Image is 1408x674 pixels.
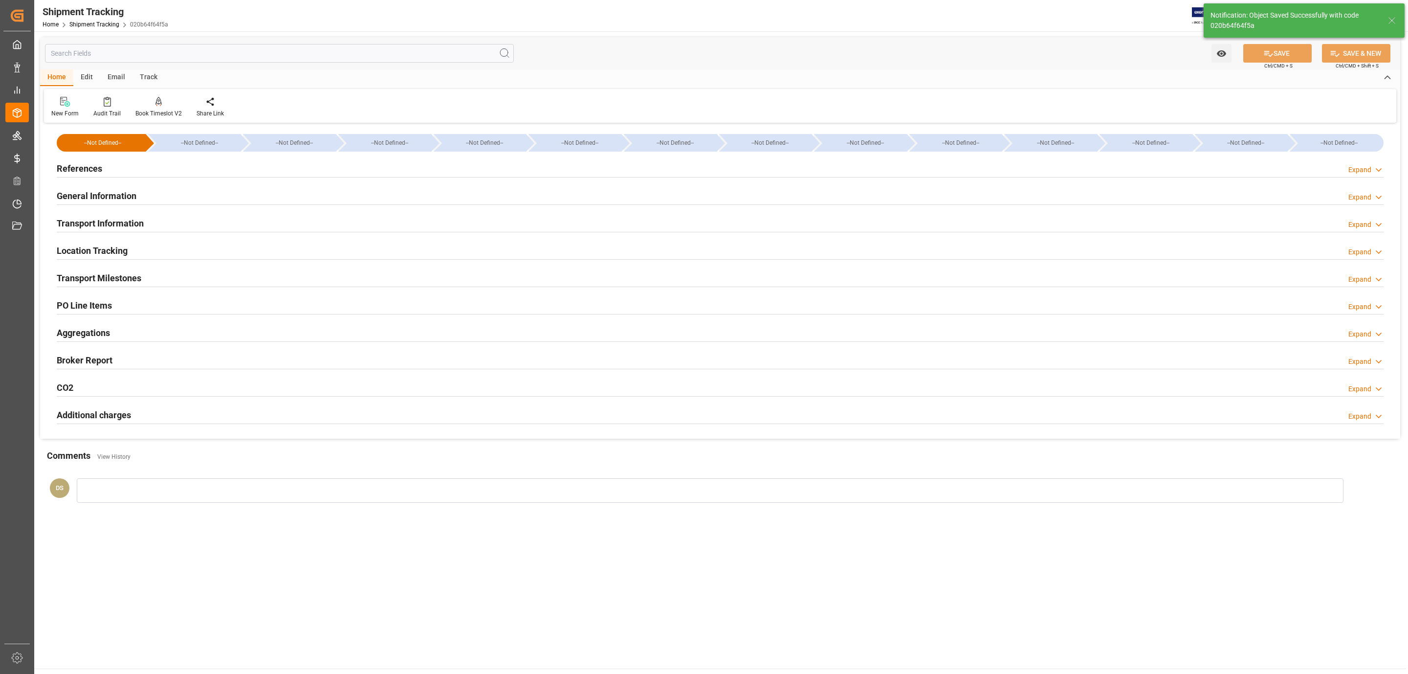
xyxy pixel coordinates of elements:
[434,134,527,152] div: --Not Defined--
[1100,134,1192,152] div: --Not Defined--
[443,134,527,152] div: --Not Defined--
[51,109,79,118] div: New Form
[1264,62,1293,69] span: Ctrl/CMD + S
[1348,165,1371,175] div: Expand
[69,21,119,28] a: Shipment Tracking
[57,381,73,394] h2: CO2
[1109,134,1192,152] div: --Not Defined--
[814,134,907,152] div: --Not Defined--
[243,134,336,152] div: --Not Defined--
[57,354,112,367] h2: Broker Report
[909,134,1002,152] div: --Not Defined--
[1290,134,1384,152] div: --Not Defined--
[57,244,128,257] h2: Location Tracking
[135,109,182,118] div: Book Timeslot V2
[1195,134,1288,152] div: --Not Defined--
[43,21,59,28] a: Home
[47,449,90,462] h2: Comments
[1348,357,1371,367] div: Expand
[1322,44,1390,63] button: SAVE & NEW
[824,134,907,152] div: --Not Defined--
[1014,134,1097,152] div: --Not Defined--
[57,326,110,339] h2: Aggregations
[57,162,102,175] h2: References
[919,134,1002,152] div: --Not Defined--
[1348,247,1371,257] div: Expand
[43,4,168,19] div: Shipment Tracking
[253,134,336,152] div: --Not Defined--
[1336,62,1379,69] span: Ctrl/CMD + Shift + S
[338,134,431,152] div: --Not Defined--
[100,69,132,86] div: Email
[538,134,621,152] div: --Not Defined--
[57,408,131,422] h2: Additional charges
[97,453,131,460] a: View History
[66,134,139,152] div: --Not Defined--
[719,134,812,152] div: --Not Defined--
[624,134,717,152] div: --Not Defined--
[634,134,717,152] div: --Not Defined--
[528,134,621,152] div: --Not Defined--
[57,271,141,285] h2: Transport Milestones
[729,134,812,152] div: --Not Defined--
[1205,134,1288,152] div: --Not Defined--
[197,109,224,118] div: Share Link
[1348,302,1371,312] div: Expand
[1348,329,1371,339] div: Expand
[1348,192,1371,202] div: Expand
[40,69,73,86] div: Home
[1211,44,1232,63] button: open menu
[148,134,241,152] div: --Not Defined--
[1004,134,1097,152] div: --Not Defined--
[1243,44,1312,63] button: SAVE
[1348,220,1371,230] div: Expand
[57,134,146,152] div: --Not Defined--
[57,189,136,202] h2: General Information
[45,44,514,63] input: Search Fields
[57,217,144,230] h2: Transport Information
[93,109,121,118] div: Audit Trail
[1348,411,1371,422] div: Expand
[348,134,431,152] div: --Not Defined--
[57,299,112,312] h2: PO Line Items
[1299,134,1379,152] div: --Not Defined--
[1192,7,1226,24] img: Exertis%20JAM%20-%20Email%20Logo.jpg_1722504956.jpg
[1210,10,1379,31] div: Notification: Object Saved Successfully with code 020b64f64f5a
[158,134,241,152] div: --Not Defined--
[56,484,64,492] span: DS
[132,69,165,86] div: Track
[73,69,100,86] div: Edit
[1348,274,1371,285] div: Expand
[1348,384,1371,394] div: Expand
